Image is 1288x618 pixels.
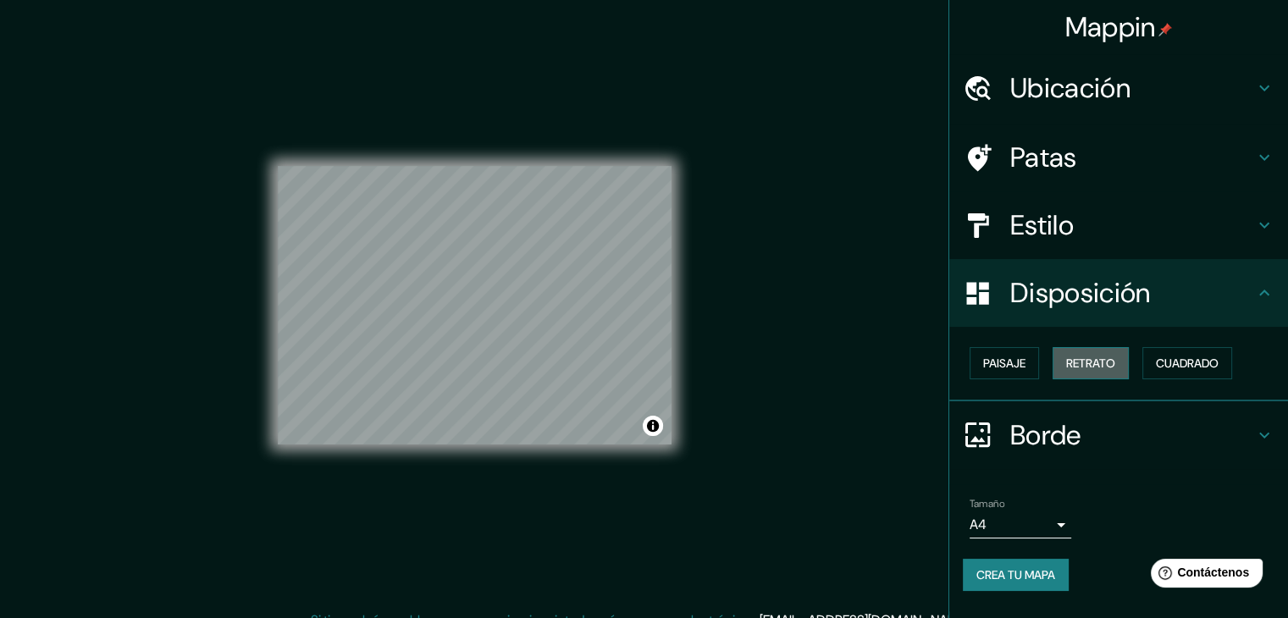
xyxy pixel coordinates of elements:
img: pin-icon.png [1158,23,1172,36]
font: Borde [1010,417,1081,453]
div: Patas [949,124,1288,191]
font: Mappin [1065,9,1156,45]
div: Borde [949,401,1288,469]
button: Activar o desactivar atribución [643,416,663,436]
button: Crea tu mapa [963,559,1069,591]
button: Cuadrado [1142,347,1232,379]
font: Paisaje [983,356,1025,371]
font: Patas [1010,140,1077,175]
iframe: Lanzador de widgets de ayuda [1137,552,1269,599]
font: Tamaño [970,497,1004,510]
div: Ubicación [949,54,1288,122]
div: Estilo [949,191,1288,259]
font: Cuadrado [1156,356,1219,371]
font: Disposición [1010,275,1150,311]
font: Estilo [1010,207,1074,243]
font: Crea tu mapa [976,567,1055,582]
font: Retrato [1066,356,1115,371]
button: Paisaje [970,347,1039,379]
button: Retrato [1053,347,1129,379]
font: A4 [970,516,987,533]
div: A4 [970,511,1071,538]
div: Disposición [949,259,1288,327]
canvas: Mapa [278,166,672,444]
font: Ubicación [1010,70,1130,106]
